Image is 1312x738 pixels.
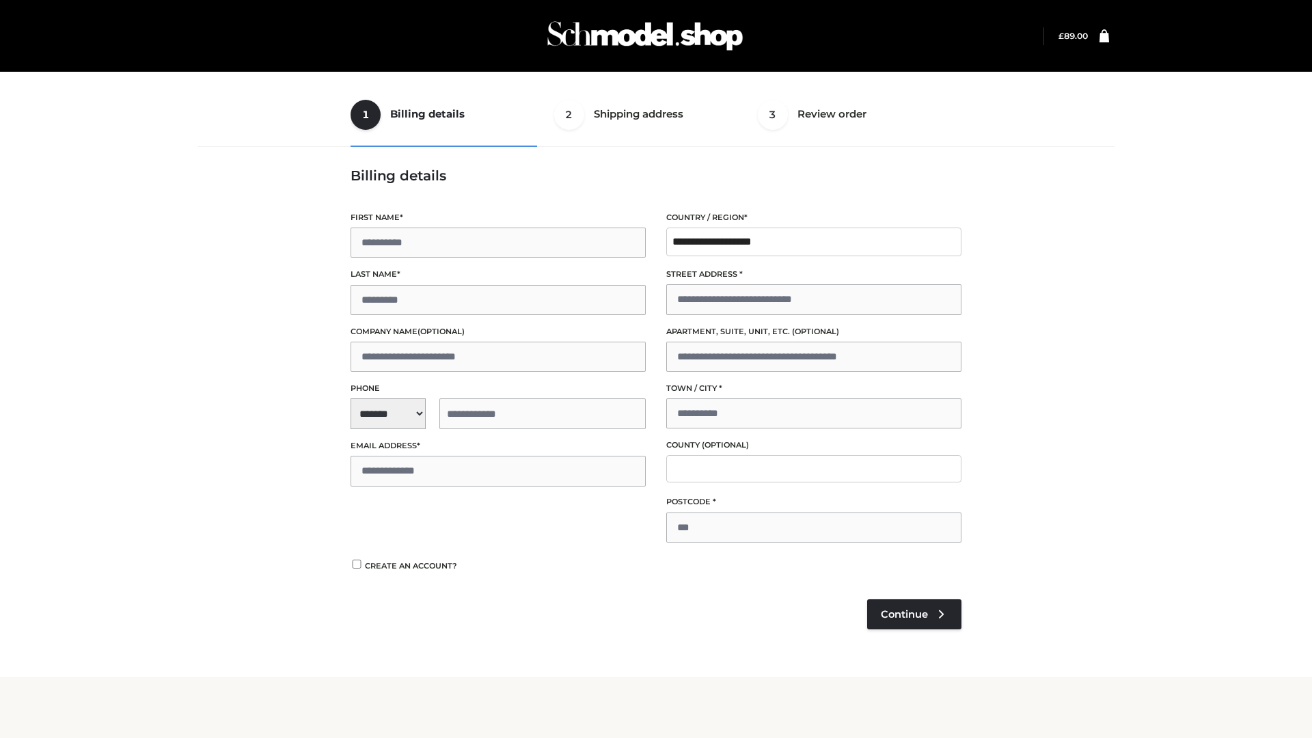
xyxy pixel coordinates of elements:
[792,327,839,336] span: (optional)
[666,268,961,281] label: Street address
[881,608,928,620] span: Continue
[666,439,961,452] label: County
[418,327,465,336] span: (optional)
[1058,31,1088,41] bdi: 89.00
[351,439,646,452] label: Email address
[543,9,748,63] img: Schmodel Admin 964
[351,325,646,338] label: Company name
[666,211,961,224] label: Country / Region
[666,325,961,338] label: Apartment, suite, unit, etc.
[351,167,961,184] h3: Billing details
[666,495,961,508] label: Postcode
[365,561,457,571] span: Create an account?
[351,382,646,395] label: Phone
[351,268,646,281] label: Last name
[1058,31,1064,41] span: £
[666,382,961,395] label: Town / City
[867,599,961,629] a: Continue
[351,211,646,224] label: First name
[702,440,749,450] span: (optional)
[1058,31,1088,41] a: £89.00
[351,560,363,569] input: Create an account?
